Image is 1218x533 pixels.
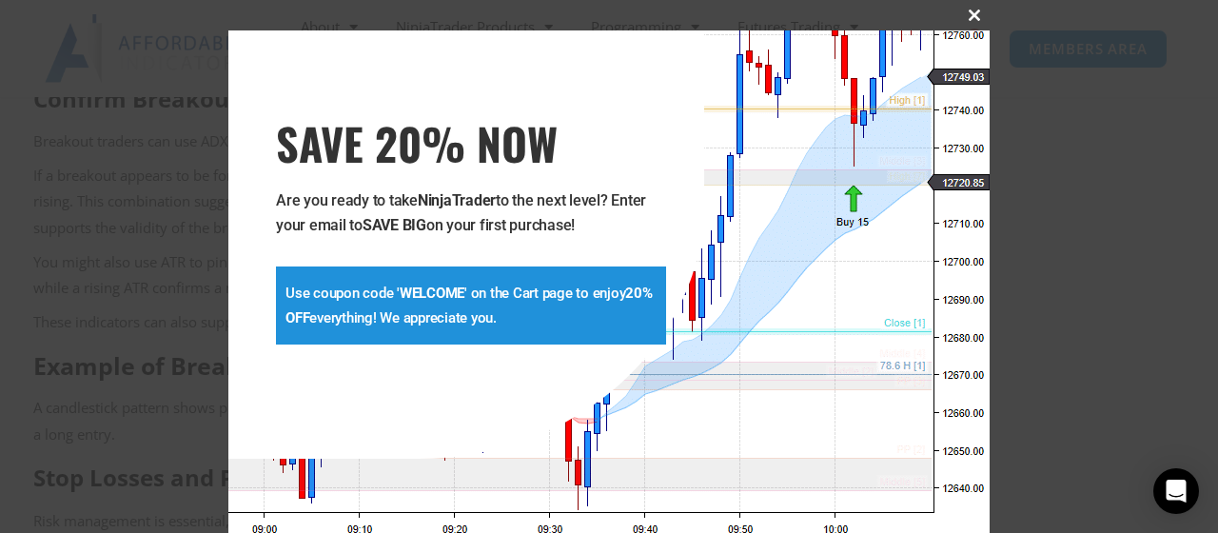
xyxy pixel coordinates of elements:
strong: NinjaTrader [418,191,496,209]
p: Use coupon code ' ' on the Cart page to enjoy everything! We appreciate you. [285,281,657,330]
strong: WELCOME [400,285,464,302]
strong: SAVE BIG [363,216,426,234]
div: Open Intercom Messenger [1153,468,1199,514]
span: SAVE 20% NOW [276,116,666,169]
strong: 20% OFF [285,285,653,326]
p: Are you ready to take to the next level? Enter your email to on your first purchase! [276,188,666,238]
